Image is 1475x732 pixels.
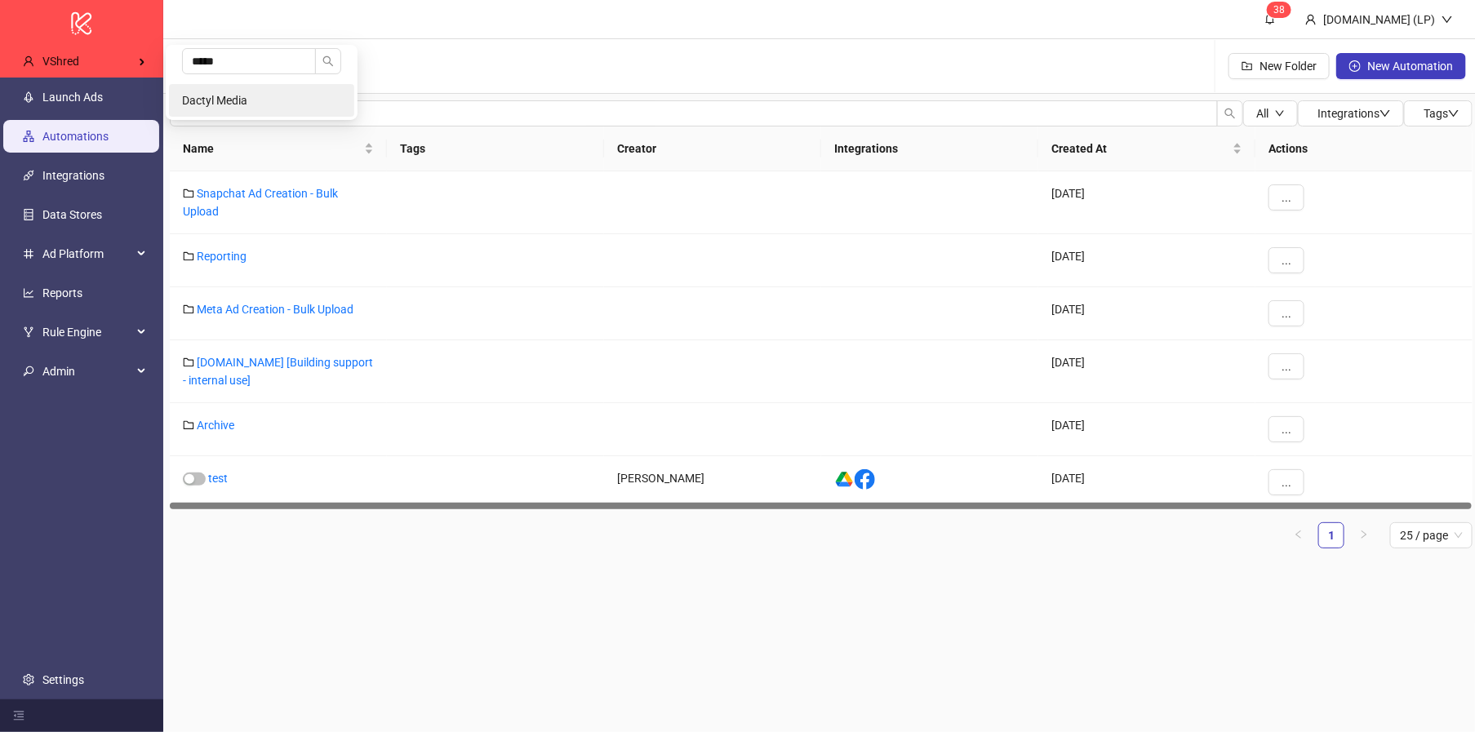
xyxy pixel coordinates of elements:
span: search [1224,108,1236,119]
span: Tags [1424,107,1459,120]
span: number [23,248,34,260]
li: Next Page [1351,522,1377,548]
span: Dactyl Media [182,94,247,107]
a: Launch Ads [42,91,103,104]
span: Admin [42,355,132,388]
span: folder-add [1242,60,1253,72]
a: Snapchat Ad Creation - Bulk Upload [183,187,338,218]
span: folder [183,304,194,315]
span: folder [183,251,194,262]
div: [DOMAIN_NAME] (LP) [1317,11,1442,29]
th: Name [170,126,387,171]
span: Created At [1051,140,1229,157]
span: user [1305,14,1317,25]
span: down [1275,109,1285,118]
button: Alldown [1243,100,1298,126]
span: down [1379,108,1391,119]
button: Integrationsdown [1298,100,1404,126]
button: ... [1268,184,1304,211]
div: [DATE] [1038,340,1255,403]
th: Tags [387,126,604,171]
span: Rule Engine [42,316,132,348]
li: Previous Page [1286,522,1312,548]
a: Archive [197,419,234,432]
th: Created At [1038,126,1255,171]
span: down [1448,108,1459,119]
span: 8 [1279,4,1285,16]
a: Data Stores [42,208,102,221]
span: bell [1264,13,1276,24]
span: ... [1282,476,1291,489]
span: New Automation [1367,60,1453,73]
button: ... [1268,353,1304,379]
span: Integrations [1317,107,1391,120]
span: right [1359,530,1369,539]
span: ... [1282,191,1291,204]
span: New Folder [1260,60,1317,73]
a: Reports [42,286,82,299]
span: folder [183,419,194,431]
a: [DOMAIN_NAME] [Building support - internal use] [183,356,373,387]
button: right [1351,522,1377,548]
a: Automations [42,130,109,143]
th: Creator [604,126,821,171]
span: menu-fold [13,710,24,721]
span: plus-circle [1349,60,1361,72]
div: [DATE] [1038,456,1255,509]
span: ... [1282,423,1291,436]
button: ... [1268,469,1304,495]
span: user [23,55,34,67]
a: Meta Ad Creation - Bulk Upload [197,303,353,316]
button: ... [1268,247,1304,273]
span: key [23,366,34,377]
span: down [1442,14,1453,25]
a: 1 [1319,523,1344,548]
li: 1 [1318,522,1344,548]
div: [DATE] [1038,403,1255,456]
button: Tagsdown [1404,100,1473,126]
div: [DATE] [1038,287,1255,340]
button: New Folder [1228,53,1330,79]
span: ... [1282,307,1291,320]
span: folder [183,357,194,368]
a: Integrations [42,169,104,182]
span: search [322,55,334,67]
span: ... [1282,360,1291,373]
div: [DATE] [1038,234,1255,287]
button: ... [1268,416,1304,442]
span: fork [23,326,34,338]
span: Name [183,140,361,157]
button: ... [1268,300,1304,326]
a: Reporting [197,250,247,263]
a: test [208,472,228,485]
span: All [1256,107,1268,120]
a: Settings [42,673,84,686]
th: Integrations [821,126,1038,171]
span: VShred [42,55,79,68]
button: New Automation [1336,53,1466,79]
div: [PERSON_NAME] [604,456,821,509]
sup: 38 [1267,2,1291,18]
span: ... [1282,254,1291,267]
span: Ad Platform [42,237,132,270]
span: 25 / page [1400,523,1463,548]
div: [DATE] [1038,171,1255,234]
div: Page Size [1390,522,1473,548]
span: folder [183,188,194,199]
th: Actions [1255,126,1473,171]
button: left [1286,522,1312,548]
span: 3 [1273,4,1279,16]
span: left [1294,530,1304,539]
